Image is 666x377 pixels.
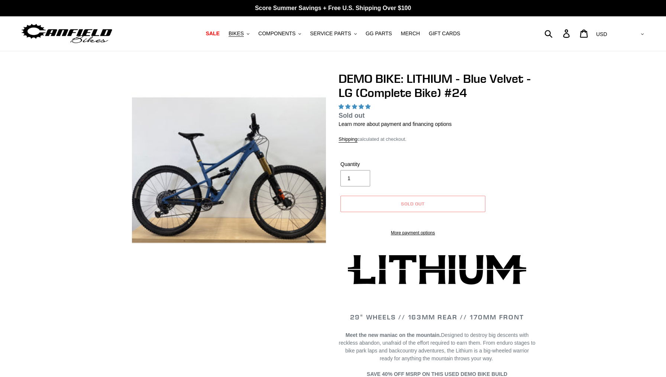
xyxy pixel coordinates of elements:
[132,73,326,267] img: DEMO BIKE: LITHIUM - Blue Velvet - LG (Complete Bike) #24
[339,332,536,361] span: Designed to destroy big descents with reckless abandon, unafraid of the effort required to earn t...
[345,340,536,361] span: From enduro stages to bike park laps and backcountry adventures, the Lithium is a big-wheeled war...
[425,29,464,39] a: GIFT CARDS
[339,136,536,143] div: calculated at checkout.
[20,22,113,45] img: Canfield Bikes
[206,30,220,37] span: SALE
[350,313,524,321] span: 29" WHEELS // 163mm REAR // 170mm FRONT
[339,72,536,100] h1: DEMO BIKE: LITHIUM - Blue Velvet - LG (Complete Bike) #24
[401,201,425,207] span: Sold out
[306,29,360,39] button: SERVICE PARTS
[339,136,358,143] a: Shipping
[492,355,493,361] span: .
[549,25,568,42] input: Search
[340,160,411,168] label: Quantity
[340,196,485,212] button: Sold out
[229,30,244,37] span: BIKES
[397,29,424,39] a: MERCH
[340,230,485,236] a: More payment options
[362,29,396,39] a: GG PARTS
[255,29,305,39] button: COMPONENTS
[346,332,441,338] b: Meet the new maniac on the mountain.
[348,255,526,285] img: Lithium-Logo_480x480.png
[367,371,507,377] span: SAVE 40% OFF MSRP ON THIS USED DEMO BIKE BUILD
[429,30,460,37] span: GIFT CARDS
[366,30,392,37] span: GG PARTS
[225,29,253,39] button: BIKES
[339,104,372,110] span: 5.00 stars
[339,121,452,127] a: Learn more about payment and financing options
[310,30,351,37] span: SERVICE PARTS
[401,30,420,37] span: MERCH
[258,30,295,37] span: COMPONENTS
[339,112,365,119] span: Sold out
[202,29,223,39] a: SALE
